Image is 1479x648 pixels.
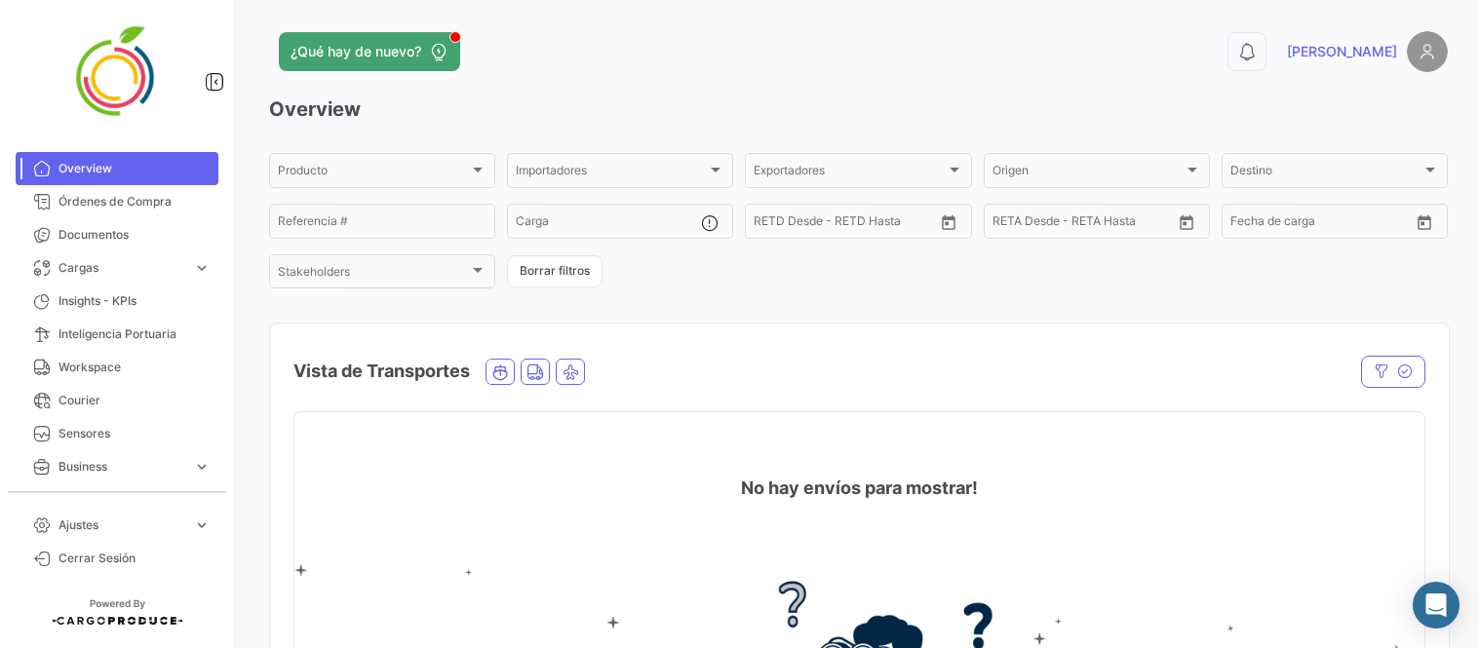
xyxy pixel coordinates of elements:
span: Ajustes [58,516,185,534]
span: Stakeholders [278,268,469,282]
div: Abrir Intercom Messenger [1413,582,1460,629]
img: placeholder-user.png [1407,31,1448,72]
span: Inteligencia Portuaria [58,325,211,343]
span: Workspace [58,359,211,376]
a: Inteligencia Portuaria [16,318,218,351]
a: Órdenes de Compra [16,185,218,218]
input: Hasta [1246,217,1332,231]
h3: Overview [269,95,1448,123]
button: Open calendar [1172,208,1201,237]
a: Sensores [16,417,218,450]
span: Business [58,458,185,476]
h4: Vista de Transportes [293,358,470,385]
a: Courier [16,384,218,417]
span: expand_more [193,458,211,476]
span: Cargas [58,259,185,277]
span: Exportadores [754,167,945,180]
span: Insights - KPIs [58,292,211,310]
input: Desde [754,217,756,231]
button: Borrar filtros [507,255,603,287]
span: expand_more [193,516,211,534]
button: Open calendar [1410,208,1439,237]
button: Land [522,360,549,384]
span: expand_more [193,259,211,277]
span: Origen [992,167,1184,180]
input: Desde [1230,217,1232,231]
span: [PERSON_NAME] [1287,42,1397,61]
input: Hasta [769,217,855,231]
a: Insights - KPIs [16,285,218,318]
span: ¿Qué hay de nuevo? [291,42,421,61]
h4: No hay envíos para mostrar! [741,475,978,502]
button: Open calendar [934,208,963,237]
span: Overview [58,160,211,177]
a: Overview [16,152,218,185]
span: Sensores [58,425,211,442]
button: Air [557,360,584,384]
span: Importadores [516,167,707,180]
span: Producto [278,167,469,180]
a: Documentos [16,218,218,251]
img: 4ff2da5d-257b-45de-b8a4-5752211a35e0.png [68,23,166,121]
input: Hasta [1008,217,1094,231]
button: Ocean [487,360,514,384]
span: Órdenes de Compra [58,193,211,210]
input: Desde [992,217,994,231]
button: ¿Qué hay de nuevo? [279,32,460,71]
span: Documentos [58,226,211,244]
span: Courier [58,392,211,409]
span: Cerrar Sesión [58,550,211,567]
a: Workspace [16,351,218,384]
span: Destino [1230,167,1421,180]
